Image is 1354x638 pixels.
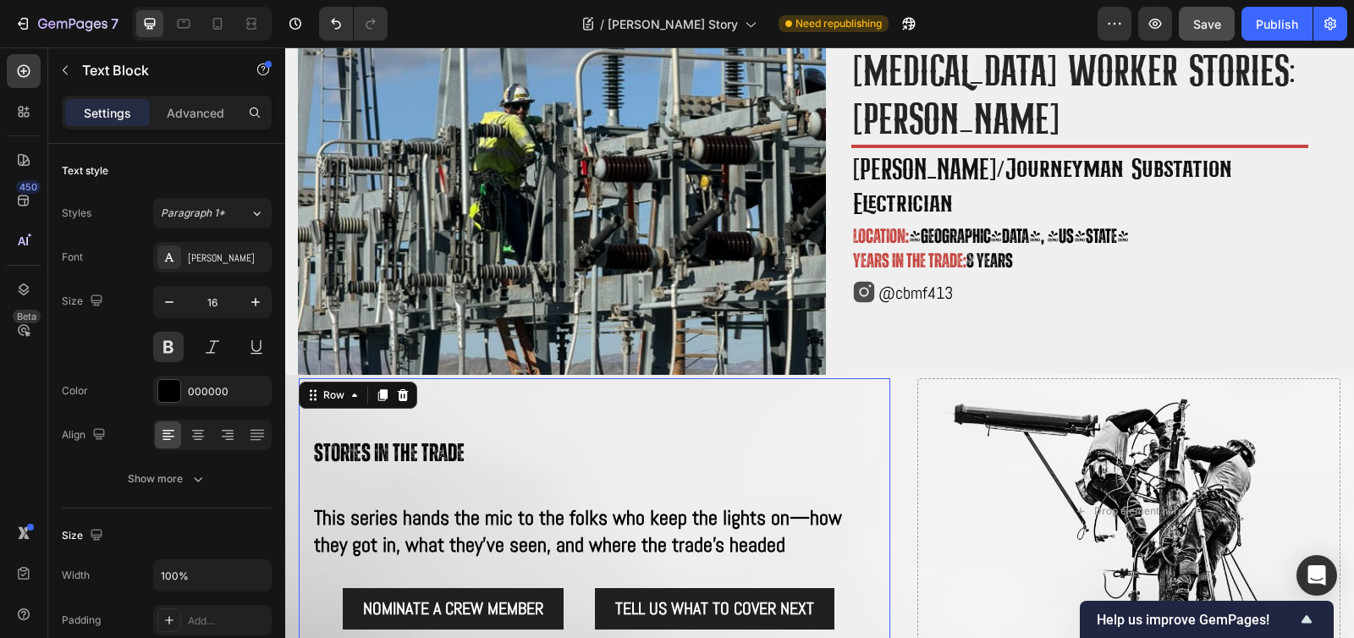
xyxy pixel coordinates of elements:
button: Paragraph 1* [153,198,272,228]
div: Show more [128,470,206,487]
div: Undo/Redo [319,7,388,41]
span: [PERSON_NAME]/journeyman substation electrician [568,104,947,172]
div: Beta [13,310,41,323]
span: Save [1193,17,1221,31]
div: 000000 [188,384,267,399]
span: NOMINATE A CREW MEMBER [78,550,258,572]
div: Text style [62,163,108,179]
strong: Location: [568,179,624,200]
button: 7 [7,7,126,41]
button: Save [1179,7,1235,41]
span: years in the trade: [568,204,681,224]
button: Show survey - Help us improve GemPages! [1097,609,1317,630]
p: Settings [84,104,131,122]
div: Padding [62,613,101,628]
div: Width [62,568,90,583]
div: Size [62,525,107,547]
span: Help us improve GemPages! [1097,612,1296,628]
div: 450 [16,180,41,194]
div: Drop element here [809,457,899,470]
button: Publish [1241,7,1313,41]
p: Text Block [82,60,226,80]
input: Auto [154,560,271,591]
span: [PERSON_NAME] Story [608,15,738,33]
p: Advanced [167,104,224,122]
div: Color [62,383,88,399]
span: Paragraph 1* [161,206,225,221]
span: 8 years [681,204,728,224]
a: NOMINATE A CREW MEMBER [58,541,278,583]
div: Size [62,290,107,313]
div: Styles [62,206,91,221]
div: Add... [188,613,267,629]
span: / [600,15,604,33]
span: Need republishing [795,16,882,31]
span: This series hands the mic to the folks who keep the lights on—how they got in, what they’ve seen,... [29,457,557,510]
button: Show more [62,464,272,494]
div: Row [35,340,63,355]
div: Publish [1256,15,1298,33]
span: Tell us what to cover next [330,550,529,572]
div: [PERSON_NAME] [188,250,267,266]
iframe: Design area [285,47,1354,638]
div: Rich Text Editor. Editing area: main [27,382,592,431]
p: Stories in the trade [29,383,590,429]
p: 7 [111,14,118,34]
div: Align [62,424,109,447]
div: Open Intercom Messenger [1296,555,1337,596]
span: @cbmf413 [593,234,668,256]
span: [GEOGRAPHIC_DATA], [US_STATE] [624,179,844,200]
div: Font [62,250,83,265]
a: Tell us what to cover next [310,541,549,583]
